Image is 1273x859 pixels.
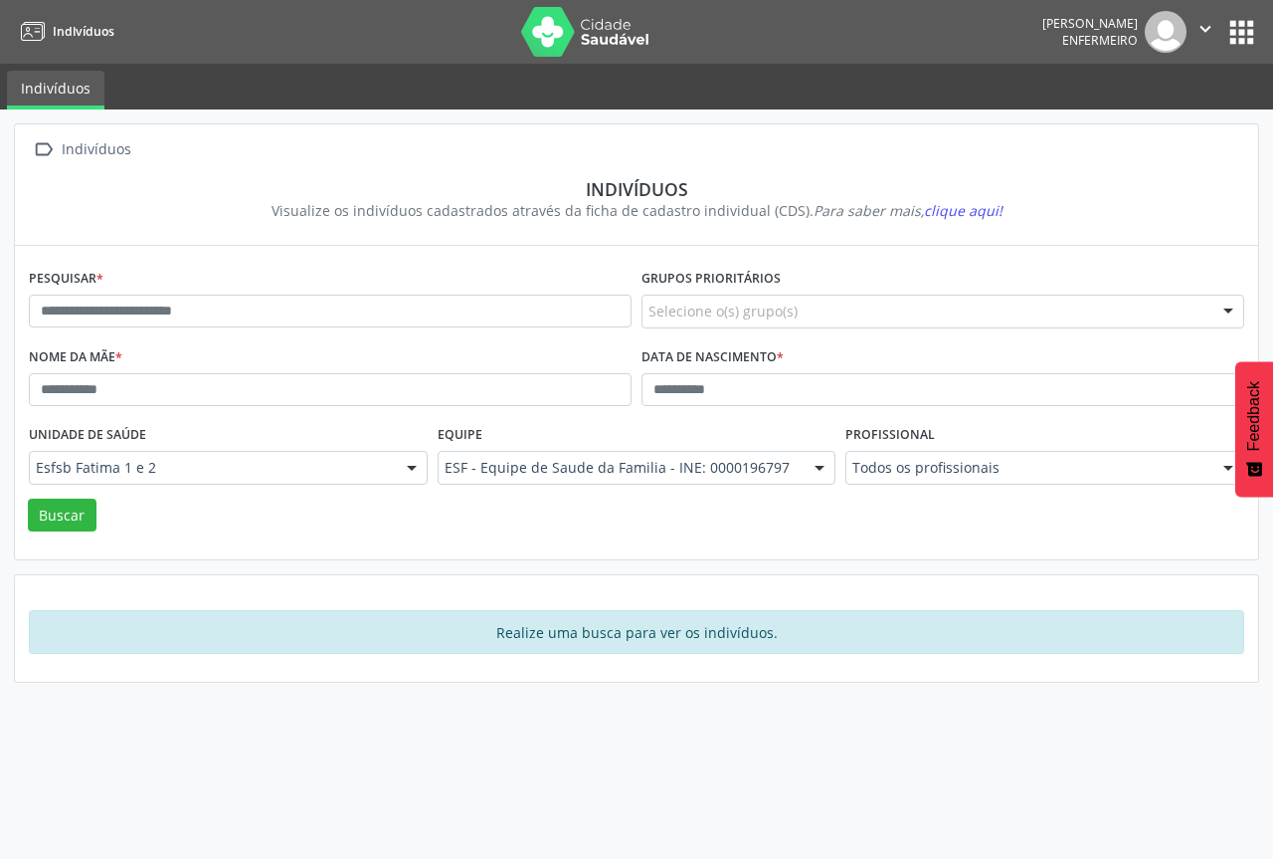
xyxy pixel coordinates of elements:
[845,420,935,451] label: Profissional
[641,264,781,295] label: Grupos prioritários
[445,458,796,478] span: ESF - Equipe de Saude da Familia - INE: 0000196797
[29,135,134,164] a:  Indivíduos
[7,71,104,109] a: Indivíduos
[29,420,146,451] label: Unidade de saúde
[438,420,482,451] label: Equipe
[53,23,114,40] span: Indivíduos
[1186,11,1224,53] button: 
[28,499,96,533] button: Buscar
[924,201,1002,220] span: clique aqui!
[1042,15,1138,32] div: [PERSON_NAME]
[29,135,58,164] i: 
[36,458,387,478] span: Esfsb Fatima 1 e 2
[43,200,1230,221] div: Visualize os indivíduos cadastrados através da ficha de cadastro individual (CDS).
[29,264,103,295] label: Pesquisar
[29,342,122,373] label: Nome da mãe
[43,178,1230,200] div: Indivíduos
[58,135,134,164] div: Indivíduos
[1194,18,1216,40] i: 
[29,610,1244,654] div: Realize uma busca para ver os indivíduos.
[1235,361,1273,497] button: Feedback - Mostrar pesquisa
[1062,32,1138,49] span: Enfermeiro
[648,301,798,322] span: Selecione o(s) grupo(s)
[641,342,784,373] label: Data de nascimento
[1145,11,1186,53] img: img
[852,458,1203,478] span: Todos os profissionais
[14,15,114,48] a: Indivíduos
[1245,381,1263,451] span: Feedback
[1224,15,1259,50] button: apps
[814,201,1002,220] i: Para saber mais,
